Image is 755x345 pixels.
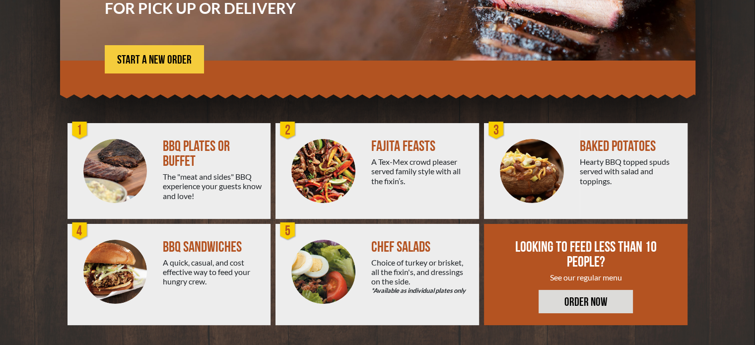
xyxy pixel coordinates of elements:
[70,121,90,140] div: 1
[580,157,680,186] div: Hearty BBQ topped spuds served with salad and toppings.
[514,273,659,282] div: See our regular menu
[70,221,90,241] div: 4
[580,139,680,154] div: BAKED POTATOES
[83,139,147,203] img: PEJ-BBQ-Buffet.png
[371,240,471,255] div: CHEF SALADS
[514,240,659,270] div: LOOKING TO FEED LESS THAN 10 PEOPLE?
[105,45,204,73] a: START A NEW ORDER
[163,258,263,286] div: A quick, casual, and cost effective way to feed your hungry crew.
[371,258,471,296] div: Choice of turkey or brisket, all the fixin's, and dressings on the side.
[278,121,298,140] div: 2
[291,139,355,203] img: PEJ-Fajitas.png
[291,240,355,304] img: Salad-Circle.png
[371,157,471,186] div: A Tex-Mex crowd pleaser served family style with all the fixin’s.
[163,172,263,201] div: The "meat and sides" BBQ experience your guests know and love!
[371,286,471,295] em: *Available as individual plates only
[83,240,147,304] img: PEJ-BBQ-Sandwich.png
[105,0,388,15] h3: FOR PICK UP OR DELIVERY
[163,240,263,255] div: BBQ SANDWICHES
[486,121,506,140] div: 3
[539,290,633,313] a: ORDER NOW
[371,139,471,154] div: FAJITA FEASTS
[117,54,192,66] span: START A NEW ORDER
[163,139,263,169] div: BBQ PLATES OR BUFFET
[278,221,298,241] div: 5
[500,139,564,203] img: PEJ-Baked-Potato.png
